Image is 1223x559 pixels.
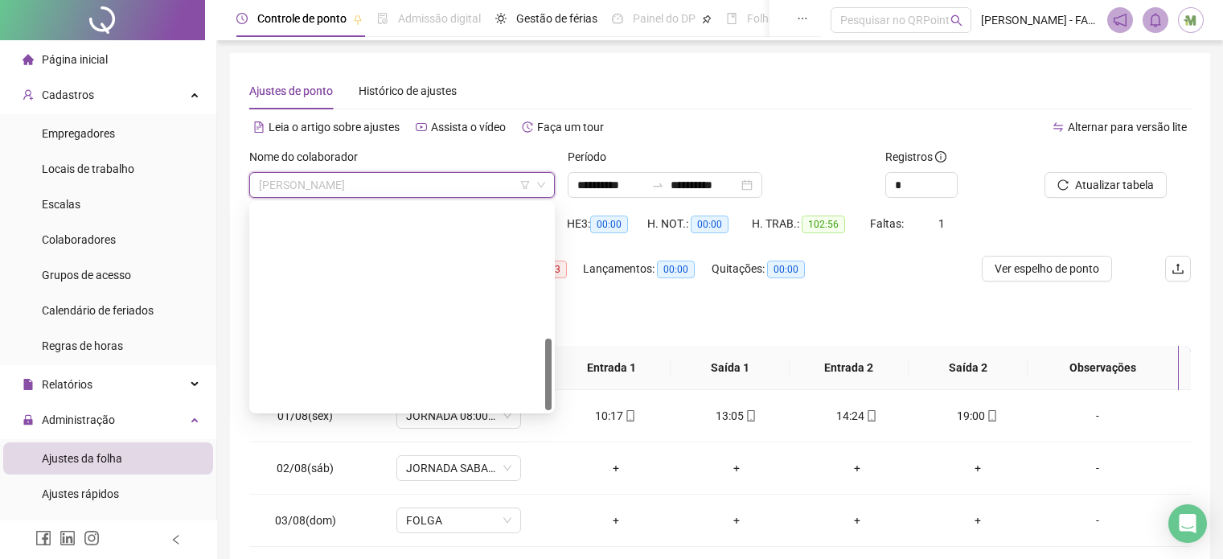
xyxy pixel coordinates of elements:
span: Controle de ponto [257,12,347,25]
span: file-done [377,13,388,24]
div: - [1050,407,1145,425]
div: + [689,512,784,529]
span: mobile [623,410,636,421]
span: user-add [23,89,34,101]
span: 00:00 [767,261,805,278]
span: file-text [253,121,265,133]
span: Alternar para versão lite [1068,121,1187,134]
span: sun [495,13,507,24]
span: mobile [744,410,757,421]
div: 19:00 [930,407,1025,425]
span: 00:00 [590,216,628,233]
span: 02/08(sáb) [277,462,334,475]
span: 00:00 [691,216,728,233]
span: filter [520,180,530,190]
span: down [536,180,546,190]
span: Faltas: [870,217,906,230]
span: ellipsis [797,13,808,24]
span: Administração [42,413,115,426]
button: Atualizar tabela [1044,172,1167,198]
span: JORNADA SABADO 08:00-12:00 [406,456,511,480]
span: Assista o vídeo [431,121,506,134]
div: H. NOT.: [647,215,752,233]
span: Admissão digital [398,12,481,25]
span: Histórico de ajustes [359,84,457,97]
th: Saída 1 [671,346,790,390]
span: Observações [1040,359,1166,376]
span: Ajustes da folha [42,452,122,465]
span: mobile [985,410,998,421]
span: Folha de pagamento [747,12,850,25]
span: clock-circle [236,13,248,24]
span: Ajustes rápidos [42,487,119,500]
span: home [23,54,34,65]
span: 00:00 [657,261,695,278]
div: - [1050,512,1145,529]
span: history [522,121,533,133]
div: HE 3: [567,215,647,233]
span: Escalas [42,198,80,211]
div: + [568,459,663,477]
span: reload [1057,179,1069,191]
span: to [651,179,664,191]
div: + [568,512,663,529]
span: pushpin [702,14,712,24]
span: Faça um tour [537,121,604,134]
span: dashboard [612,13,623,24]
span: file [23,379,34,390]
span: Grupos de acesso [42,269,131,282]
span: Regras de horas [42,339,123,352]
span: lock [23,414,34,425]
span: info-circle [935,151,946,162]
div: 13:05 [689,407,784,425]
label: Período [568,148,617,166]
div: + [930,459,1025,477]
img: 20511 [1179,8,1203,32]
span: swap-right [651,179,664,191]
div: Lançamentos: [583,260,712,278]
div: H. TRAB.: [752,215,869,233]
span: Registros [885,148,946,166]
span: facebook [35,530,51,546]
th: Observações [1028,346,1179,390]
div: - [1050,459,1145,477]
span: Colaboradores [42,233,116,246]
span: youtube [416,121,427,133]
label: Nome do colaborador [249,148,368,166]
span: pushpin [353,14,363,24]
span: instagram [84,530,100,546]
span: Relatórios [42,378,92,391]
span: JORNADA 08:00-17:00 [406,404,511,428]
div: 10:17 [568,407,663,425]
span: 03/08(dom) [275,514,336,527]
span: Ajustes de ponto [249,84,333,97]
span: notification [1113,13,1127,27]
button: Ver espelho de ponto [982,256,1112,282]
span: swap [1053,121,1064,133]
span: Painel do DP [633,12,696,25]
span: Cadastros [42,88,94,101]
div: Open Intercom Messenger [1168,504,1207,543]
span: FOLGA [406,508,511,532]
span: 01/08(sex) [277,409,333,422]
th: Entrada 2 [790,346,909,390]
div: + [689,459,784,477]
span: Locais de trabalho [42,162,134,175]
span: Empregadores [42,127,115,140]
span: bell [1148,13,1163,27]
div: + [810,459,905,477]
span: Atualizar tabela [1075,176,1154,194]
span: left [170,534,182,545]
th: Entrada 1 [552,346,671,390]
span: search [950,14,962,27]
span: 1 [938,217,945,230]
div: + [810,512,905,529]
span: MAYRA FERREIRA PINTO [259,173,545,197]
span: Calendário de feriados [42,304,154,317]
span: Gestão de férias [516,12,597,25]
span: 102:56 [802,216,845,233]
span: Ver espelho de ponto [995,260,1099,277]
div: + [930,512,1025,529]
span: linkedin [60,530,76,546]
span: [PERSON_NAME] - FARMÁCIA MERAKI [981,11,1098,29]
